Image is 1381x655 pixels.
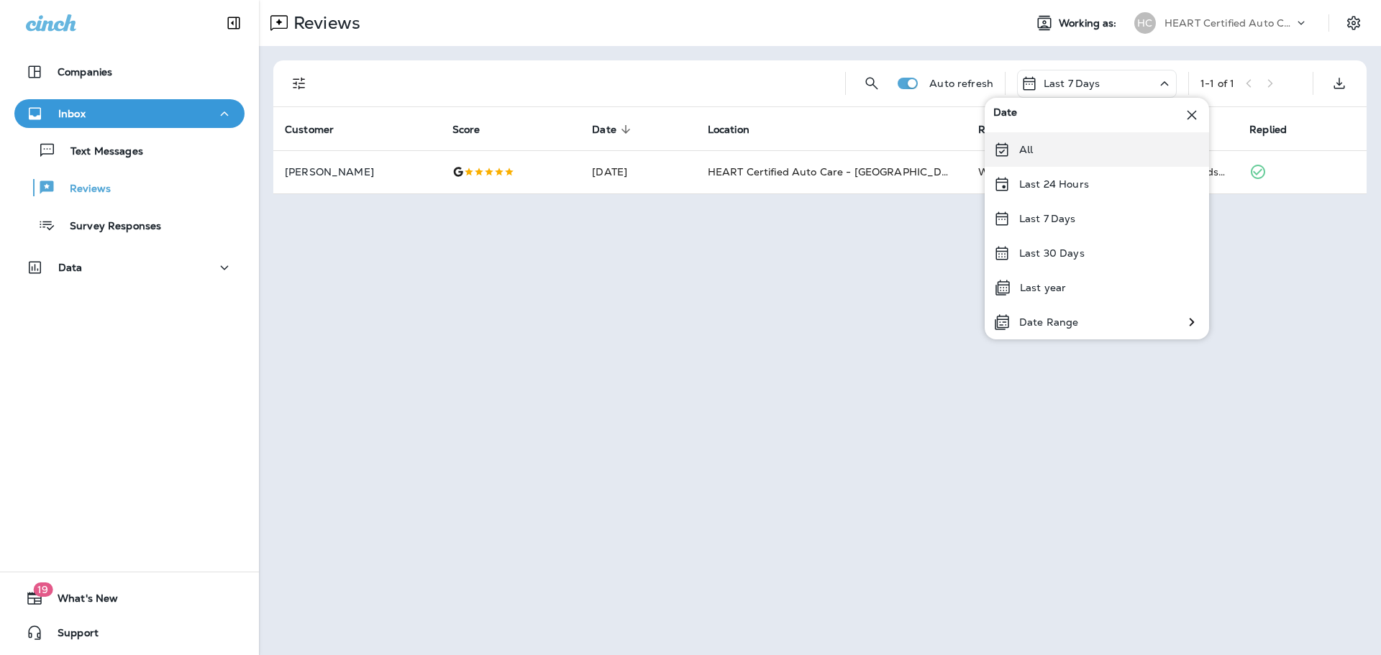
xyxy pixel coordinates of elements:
[580,150,696,193] td: [DATE]
[58,262,83,273] p: Data
[14,210,245,240] button: Survey Responses
[14,58,245,86] button: Companies
[1134,12,1156,34] div: HC
[58,108,86,119] p: Inbox
[285,123,352,136] span: Customer
[978,165,1226,179] div: We've been using Duxler for years. Multiple kids, multiple cars. I've always found them to be hon...
[58,66,112,78] p: Companies
[285,69,314,98] button: Filters
[14,173,245,203] button: Reviews
[1019,316,1078,328] p: Date Range
[43,627,99,644] span: Support
[978,124,1066,136] span: Review Comment
[14,584,245,613] button: 19What's New
[708,123,768,136] span: Location
[592,123,635,136] span: Date
[1341,10,1367,36] button: Settings
[43,592,118,610] span: What's New
[1164,17,1294,29] p: HEART Certified Auto Care
[452,123,499,136] span: Score
[1019,213,1076,224] p: Last 7 Days
[214,9,254,37] button: Collapse Sidebar
[14,618,245,647] button: Support
[978,123,1085,136] span: Review Comment
[452,124,480,136] span: Score
[14,253,245,282] button: Data
[1059,17,1120,29] span: Working as:
[708,124,749,136] span: Location
[288,12,360,34] p: Reviews
[857,69,886,98] button: Search Reviews
[1249,123,1305,136] span: Replied
[1044,78,1100,89] p: Last 7 Days
[56,145,143,159] p: Text Messages
[708,165,966,178] span: HEART Certified Auto Care - [GEOGRAPHIC_DATA]
[1325,69,1354,98] button: Export as CSV
[1019,144,1033,155] p: All
[285,124,334,136] span: Customer
[55,220,161,234] p: Survey Responses
[285,166,429,178] p: [PERSON_NAME]
[55,183,111,196] p: Reviews
[1249,124,1287,136] span: Replied
[592,124,616,136] span: Date
[14,99,245,128] button: Inbox
[1019,178,1089,190] p: Last 24 Hours
[33,582,53,597] span: 19
[1200,78,1234,89] div: 1 - 1 of 1
[929,78,993,89] p: Auto refresh
[14,135,245,165] button: Text Messages
[993,106,1018,124] span: Date
[1019,247,1085,259] p: Last 30 Days
[1020,282,1066,293] p: Last year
